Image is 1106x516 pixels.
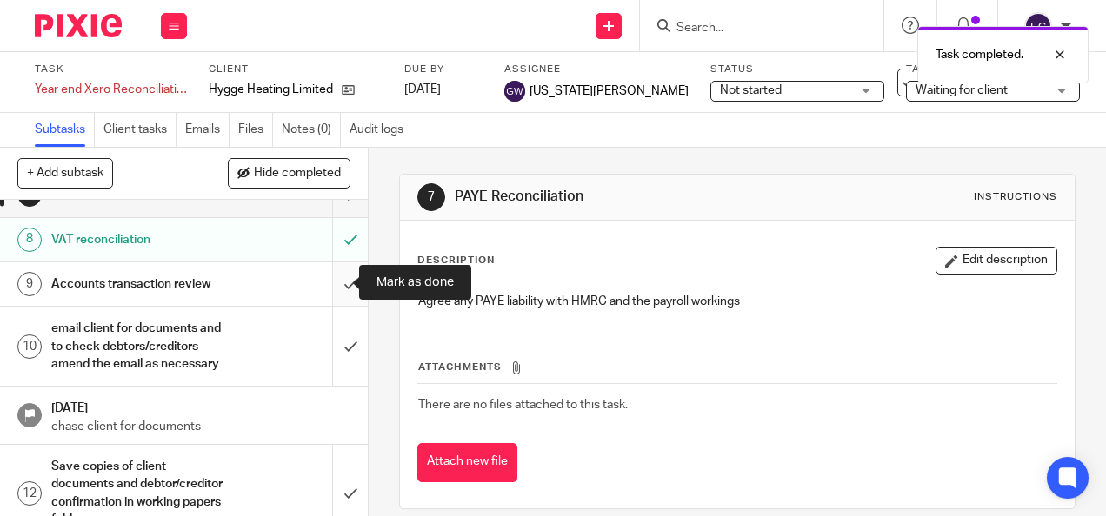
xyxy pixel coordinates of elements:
img: svg%3E [504,81,525,102]
a: Client tasks [103,113,177,147]
div: Instructions [974,190,1057,204]
button: Edit description [936,247,1057,275]
div: 8 [17,228,42,252]
a: Notes (0) [282,113,341,147]
label: Due by [404,63,483,76]
span: Attachments [418,362,502,372]
img: Pixie [35,14,122,37]
button: Attach new file [417,443,517,482]
h1: VAT reconciliation [51,227,227,253]
h1: Accounts transaction review [51,271,227,297]
button: Hide completed [228,158,350,188]
button: + Add subtask [17,158,113,188]
p: Task completed. [936,46,1023,63]
a: Audit logs [350,113,412,147]
div: 10 [17,334,42,359]
span: [US_STATE][PERSON_NAME] [530,83,689,100]
label: Client [209,63,383,76]
label: Task [35,63,187,76]
span: Hide completed [254,167,341,181]
h1: email client for documents and to check debtors/creditors - amend the email as necessary [51,315,227,377]
div: 12 [17,481,42,506]
a: Files [238,113,273,147]
span: [DATE] [404,83,441,96]
img: svg%3E [1024,12,1052,40]
div: Year end Xero Reconciliation - GW [35,81,187,98]
p: Agree any PAYE liability with HMRC and the payroll workings [418,293,1056,310]
a: Subtasks [35,113,95,147]
p: chase client for documents [51,418,350,435]
a: Emails [185,113,230,147]
h1: PAYE Reconciliation [455,188,775,206]
h1: [DATE] [51,395,350,417]
div: 7 [417,183,445,211]
div: 9 [17,272,42,296]
span: Not started [720,84,782,96]
span: There are no files attached to this task. [418,399,628,411]
p: Hygge Heating Limited [209,81,333,98]
label: Assignee [504,63,689,76]
p: Description [417,254,495,268]
span: Waiting for client [916,84,1008,96]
